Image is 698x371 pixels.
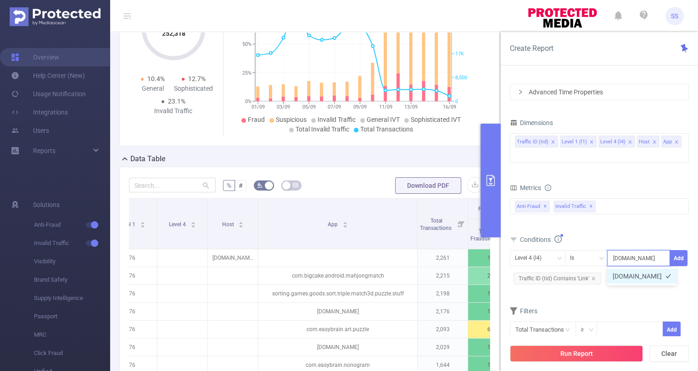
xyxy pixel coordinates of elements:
[468,303,518,320] p: 1.7%
[34,307,110,326] span: Passport
[670,250,687,266] button: Add
[510,184,541,191] span: Metrics
[663,322,681,338] button: Add
[418,267,468,284] p: 2,215
[517,136,548,148] div: Traffic ID (tid)
[11,85,86,103] a: Usage Notification
[671,7,678,25] span: SS
[661,136,681,147] li: App
[570,251,581,266] div: Is
[637,136,659,147] li: Host
[34,234,110,252] span: Invalid Traffic
[11,103,68,121] a: Integrations
[455,98,458,104] tspan: 0
[173,84,214,93] div: Sophisticated
[600,136,625,148] div: Level 4 (l4)
[107,338,157,356] p: 76
[353,104,367,110] tspan: 09/09
[551,140,555,145] i: icon: close
[153,106,194,116] div: Invalid Traffic
[599,256,604,262] i: icon: down
[557,256,562,262] i: icon: down
[11,121,49,140] a: Users
[418,303,468,320] p: 2,176
[342,220,347,223] i: icon: caret-up
[239,224,244,227] i: icon: caret-down
[10,7,101,26] img: Protected Media
[107,285,157,302] p: 76
[34,344,110,362] span: Click Fraud
[140,220,145,226] div: Sort
[140,220,145,223] i: icon: caret-up
[190,220,195,223] i: icon: caret-up
[478,206,504,212] span: Fraudulent
[418,285,468,302] p: 2,198
[169,221,187,228] span: Level 4
[190,224,195,227] i: icon: caret-down
[515,136,558,147] li: Traffic ID (tid)
[107,321,157,338] p: 76
[168,98,185,105] span: 23.1%
[455,51,464,57] tspan: 17K
[258,285,417,302] p: sorting.games.goods.sort.triple.match3d.puzzle.stuff
[11,48,59,66] a: Overview
[581,322,590,337] div: ≥
[140,224,145,227] i: icon: caret-down
[663,136,672,148] div: App
[277,104,290,110] tspan: 03/09
[328,104,341,110] tspan: 07/09
[589,140,594,145] i: icon: close
[515,251,548,266] div: Level 4 (l4)
[238,220,244,226] div: Sort
[107,303,157,320] p: 76
[239,220,244,223] i: icon: caret-up
[258,338,417,356] p: [DOMAIN_NAME]
[162,30,185,37] tspan: 252,318
[328,221,339,228] span: App
[147,75,165,82] span: 10.4%
[296,125,349,133] span: Total Invalid Traffic
[442,104,456,110] tspan: 16/09
[545,185,551,191] i: icon: info-circle
[628,140,632,145] i: icon: close
[420,218,453,231] span: Total Transactions
[411,116,461,123] span: Sophisticated IVT
[222,221,235,228] span: Host
[598,136,635,147] li: Level 4 (l4)
[514,273,601,284] span: Traffic ID (tid) Contains 'Link'
[518,89,523,95] i: icon: right
[107,267,157,284] p: 76
[510,119,553,126] span: Dimensions
[510,307,537,315] span: Filters
[257,182,262,188] i: icon: bg-colors
[639,136,650,148] div: Host
[560,136,597,147] li: Level 1 (l1)
[468,249,518,267] p: 1.5%
[34,326,110,344] span: MRC
[130,153,166,164] h2: Data Table
[588,327,594,333] i: icon: down
[468,285,518,302] p: 1.3%
[242,41,251,47] tspan: 50%
[342,224,347,227] i: icon: caret-down
[674,140,679,145] i: icon: close
[227,182,231,189] span: %
[418,321,468,338] p: 2,093
[652,140,657,145] i: icon: close
[107,249,157,267] p: 76
[258,267,417,284] p: com.bigcake.android.mahjongmatch
[395,177,461,194] button: Download PDF
[342,220,348,226] div: Sort
[34,289,110,307] span: Supply Intelligence
[11,66,85,85] a: Help Center (New)
[367,116,400,123] span: General IVT
[379,104,392,110] tspan: 11/09
[665,273,671,279] i: icon: check
[248,116,265,123] span: Fraud
[455,27,464,33] tspan: 26K
[455,199,468,249] i: Filter menu
[543,201,547,212] span: ✕
[208,249,258,267] p: [DOMAIN_NAME]
[418,249,468,267] p: 2,261
[318,116,356,123] span: Invalid Traffic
